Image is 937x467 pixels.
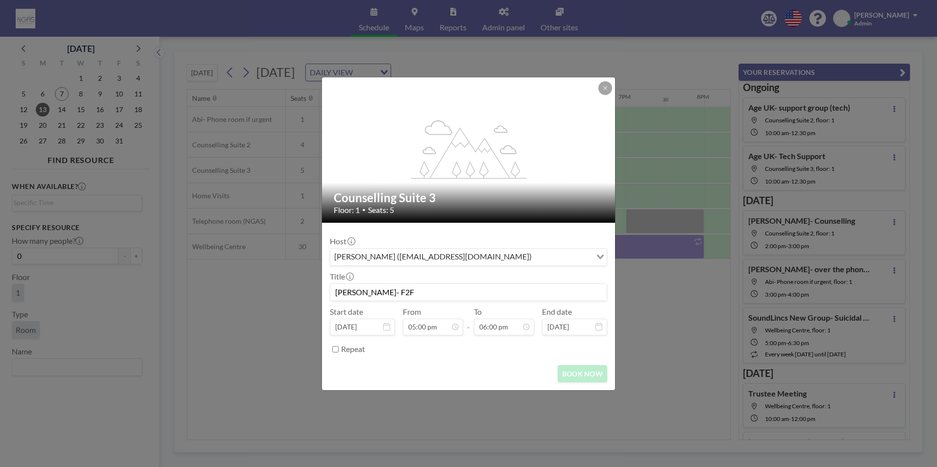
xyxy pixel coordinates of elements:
span: - [467,310,470,332]
input: Abi's reservation [330,284,607,301]
span: Floor: 1 [334,205,360,215]
label: End date [542,307,572,317]
span: • [362,206,366,213]
label: From [403,307,421,317]
input: Search for option [535,251,591,263]
button: BOOK NOW [558,365,607,382]
label: Host [330,236,354,246]
label: Title [330,272,353,281]
span: Seats: 5 [368,205,394,215]
label: Repeat [341,344,365,354]
div: Search for option [330,249,607,265]
label: Start date [330,307,363,317]
h2: Counselling Suite 3 [334,190,604,205]
span: [PERSON_NAME] ([EMAIL_ADDRESS][DOMAIN_NAME]) [332,251,534,263]
g: flex-grow: 1.2; [411,119,527,178]
label: To [474,307,482,317]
